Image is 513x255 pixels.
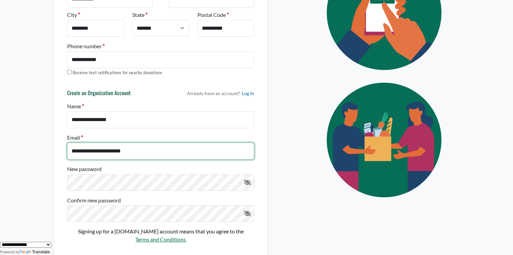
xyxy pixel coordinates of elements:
label: New password [67,165,102,173]
label: Phone number [67,42,105,50]
label: Email [67,134,83,142]
a: Translate [20,250,50,254]
a: Terms and Conditions [135,236,186,243]
a: Log In [242,90,254,97]
label: City [67,11,80,19]
img: Eye Icon [311,76,460,203]
p: Signing up for a [DOMAIN_NAME] account means that you agree to the [67,227,254,235]
label: Confirm new password [67,196,121,204]
label: Name [67,102,84,110]
img: Google Translate [20,250,32,255]
label: Receive text notifications for nearby donations [73,69,162,76]
p: Already have an account? [187,90,254,97]
label: State [132,11,147,19]
label: Postal Code [197,11,229,19]
h6: Create an Organization Account [67,90,131,99]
